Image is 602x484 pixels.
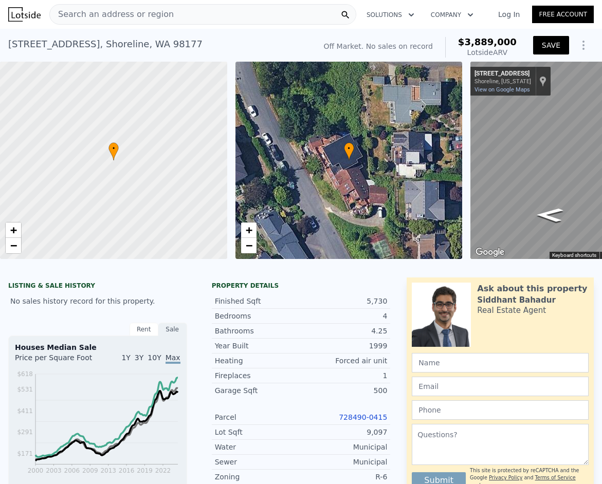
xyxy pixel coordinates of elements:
[148,353,161,362] span: 10Y
[539,76,546,87] a: Show location on map
[215,385,301,396] div: Garage Sqft
[8,7,41,22] img: Lotside
[477,283,587,295] div: Ask about this property
[64,467,80,474] tspan: 2006
[46,467,62,474] tspan: 2003
[17,407,33,415] tspan: $411
[344,142,354,160] div: •
[166,353,180,364] span: Max
[215,356,301,366] div: Heating
[8,292,187,310] div: No sales history record for this property.
[301,311,387,321] div: 4
[17,370,33,378] tspan: $618
[301,296,387,306] div: 5,730
[301,370,387,381] div: 1
[473,246,507,259] img: Google
[215,326,301,336] div: Bathrooms
[344,144,354,153] span: •
[212,282,391,290] div: Property details
[17,450,33,457] tspan: $171
[241,238,257,253] a: Zoom out
[215,341,301,351] div: Year Built
[15,352,98,369] div: Price per Square Foot
[137,467,153,474] tspan: 2019
[215,311,301,321] div: Bedrooms
[535,475,576,480] a: Terms of Service
[477,295,555,305] div: Siddhant Bahadur
[301,457,387,467] div: Municipal
[525,205,575,226] path: Go Northwest, 23rd Ave NW
[301,427,387,437] div: 9,097
[339,413,387,421] a: 728490-0415
[245,239,252,252] span: −
[215,457,301,467] div: Sewer
[8,37,203,51] div: [STREET_ADDRESS] , Shoreline , WA 98177
[108,144,119,153] span: •
[119,467,135,474] tspan: 2016
[301,326,387,336] div: 4.25
[458,47,517,58] div: Lotside ARV
[215,296,301,306] div: Finished Sqft
[489,475,522,480] a: Privacy Policy
[6,222,21,238] a: Zoom in
[10,224,17,236] span: +
[458,36,517,47] span: $3,889,000
[477,305,546,315] div: Real Estate Agent
[100,467,116,474] tspan: 2013
[215,442,301,452] div: Water
[475,78,531,85] div: Shoreline, [US_STATE]
[552,252,596,259] button: Keyboard shortcuts
[412,400,589,420] input: Phone
[130,323,158,336] div: Rent
[155,467,171,474] tspan: 2022
[358,6,423,24] button: Solutions
[215,427,301,437] div: Lot Sqft
[475,70,531,78] div: [STREET_ADDRESS]
[533,36,569,54] button: SAVE
[412,353,589,373] input: Name
[215,472,301,482] div: Zoning
[486,9,532,20] a: Log In
[108,142,119,160] div: •
[423,6,482,24] button: Company
[473,246,507,259] a: Open this area in Google Maps (opens a new window)
[301,356,387,366] div: Forced air unit
[8,282,187,292] div: LISTING & SALE HISTORY
[301,472,387,482] div: R-6
[532,6,594,23] a: Free Account
[412,377,589,396] input: Email
[121,353,130,362] span: 1Y
[50,8,174,21] span: Search an address or region
[6,238,21,253] a: Zoom out
[245,224,252,236] span: +
[573,35,594,55] button: Show Options
[10,239,17,252] span: −
[82,467,98,474] tspan: 2009
[135,353,143,362] span: 3Y
[215,370,301,381] div: Fireplaces
[475,86,530,93] a: View on Google Maps
[301,442,387,452] div: Municipal
[241,222,257,238] a: Zoom in
[17,386,33,393] tspan: $531
[301,385,387,396] div: 500
[301,341,387,351] div: 1999
[17,429,33,436] tspan: $291
[28,467,44,474] tspan: 2000
[158,323,187,336] div: Sale
[15,342,180,352] div: Houses Median Sale
[215,412,301,422] div: Parcel
[324,41,433,51] div: Off Market. No sales on record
